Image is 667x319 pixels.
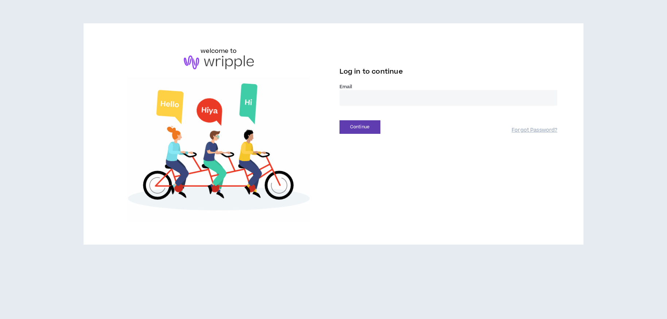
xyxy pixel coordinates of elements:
[110,77,328,221] img: Welcome to Wripple
[340,83,558,90] label: Email
[512,127,557,134] a: Forgot Password?
[340,67,403,76] span: Log in to continue
[201,47,237,55] h6: welcome to
[340,120,380,134] button: Continue
[184,55,254,69] img: logo-brand.png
